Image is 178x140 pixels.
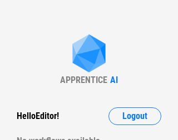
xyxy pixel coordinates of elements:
[122,112,147,121] span: Logout
[60,75,107,85] div: APPRENTICE
[110,75,118,85] div: AI
[67,34,111,75] img: Apprentice AI
[108,107,161,125] button: Logout
[17,107,59,125] div: Hello Editor !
